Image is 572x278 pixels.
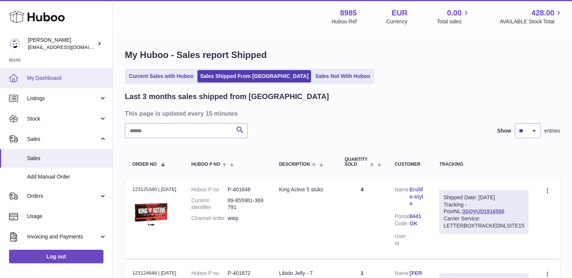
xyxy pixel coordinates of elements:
h1: My Huboo - Sales report Shipped [125,49,560,61]
span: [EMAIL_ADDRESS][DOMAIN_NAME] [28,44,111,50]
dt: Huboo P no [191,270,228,277]
span: Invoicing and Payments [27,233,99,240]
span: Sales [27,136,99,143]
span: Order No [132,162,157,167]
span: Total sales [437,18,470,25]
div: Currency [386,18,408,25]
div: King Active 5 stuks [279,186,329,193]
h2: Last 3 months sales shipped from [GEOGRAPHIC_DATA] [125,92,329,102]
dt: Huboo P no [191,186,228,193]
span: Stock [27,115,99,122]
div: [PERSON_NAME] [28,37,96,51]
a: Current Sales with Huboo [126,70,196,82]
dd: P-401672 [228,270,264,277]
dd: 89-855981-369791 [228,197,264,211]
span: 0.00 [447,8,462,18]
dt: Current identifier [191,197,228,211]
div: Tracking [439,162,528,167]
strong: EUR [391,8,407,18]
a: Log out [9,250,103,263]
span: Add Manual Order [27,173,107,180]
div: Carrier Service: LETTERBOXTRACKEDNLSITE15 [443,215,524,229]
div: Tracking - PostNL: [439,190,528,234]
a: 8441 GK [410,213,424,227]
div: Customer [394,162,424,167]
a: Erolife-style [410,186,424,208]
dt: User Id [394,233,409,247]
span: entries [544,127,560,134]
span: Orders [27,192,99,200]
span: Sales [27,155,107,162]
span: Quantity Sold [344,157,368,167]
div: 123125340 | [DATE] [132,186,176,193]
a: Sales Not With Huboo [313,70,373,82]
div: 123124648 | [DATE] [132,270,176,276]
td: 4 [337,179,387,258]
strong: 8985 [340,8,357,18]
span: Description [279,162,310,167]
img: king-active-king-active-5-capules.jpg [132,195,170,230]
a: 3SOVUD1916550 [462,208,504,214]
span: Listings [27,95,99,102]
span: Huboo P no [191,162,220,167]
img: info@dehaanlifestyle.nl [9,38,20,49]
dt: Postal Code [394,213,409,229]
label: Show [497,127,511,134]
div: Huboo Ref [332,18,357,25]
dd: P-401648 [228,186,264,193]
a: Sales Shipped From [GEOGRAPHIC_DATA] [197,70,311,82]
a: 428.00 AVAILABLE Stock Total [499,8,563,25]
span: Usage [27,213,107,220]
dd: wiep [228,215,264,222]
div: Shipped Date: [DATE] [443,194,524,201]
span: 428.00 [531,8,554,18]
span: AVAILABLE Stock Total [499,18,563,25]
span: My Dashboard [27,75,107,82]
dt: Channel order [191,215,228,222]
dt: Name [394,186,409,209]
a: 0.00 Total sales [437,8,470,25]
h3: This page is updated every 15 minutes [125,109,558,118]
